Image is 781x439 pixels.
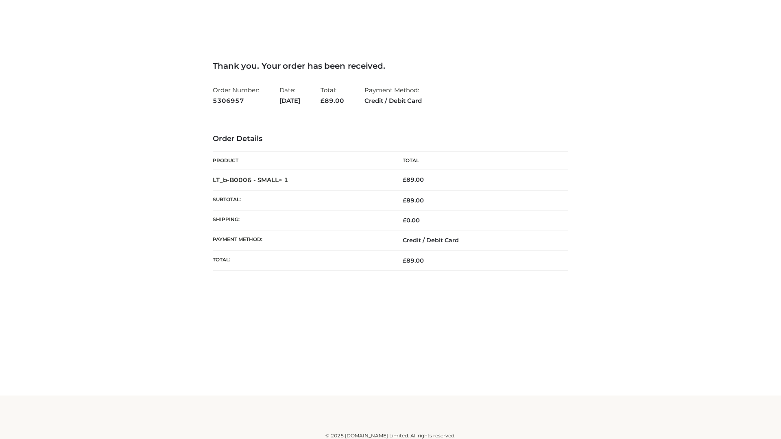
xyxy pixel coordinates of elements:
span: £ [321,97,325,104]
span: 89.00 [403,257,424,264]
th: Subtotal: [213,190,390,210]
h3: Order Details [213,135,568,143]
strong: 5306957 [213,96,259,106]
th: Product [213,152,390,170]
li: Order Number: [213,83,259,108]
strong: Credit / Debit Card [364,96,422,106]
strong: [DATE] [279,96,300,106]
li: Payment Method: [364,83,422,108]
span: £ [403,217,406,224]
bdi: 89.00 [403,176,424,183]
span: 89.00 [321,97,344,104]
th: Total [390,152,568,170]
span: £ [403,197,406,204]
td: Credit / Debit Card [390,230,568,250]
strong: LT_b-B0006 - SMALL [213,176,288,184]
bdi: 0.00 [403,217,420,224]
h3: Thank you. Your order has been received. [213,61,568,71]
span: £ [403,176,406,183]
th: Shipping: [213,211,390,230]
th: Payment method: [213,230,390,250]
span: £ [403,257,406,264]
strong: × 1 [279,176,288,184]
li: Date: [279,83,300,108]
th: Total: [213,250,390,270]
span: 89.00 [403,197,424,204]
li: Total: [321,83,344,108]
